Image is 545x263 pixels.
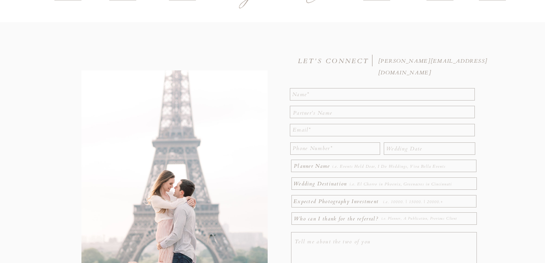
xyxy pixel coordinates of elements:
[294,213,381,223] p: Who can I thank for the referral?
[293,178,347,187] p: Wedding Destination
[298,55,372,64] h3: LET'S CONNECT
[294,160,332,172] p: Planner Name
[293,196,382,205] p: Expected Photography Investment
[378,55,491,62] a: [PERSON_NAME][EMAIL_ADDRESS][DOMAIN_NAME]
